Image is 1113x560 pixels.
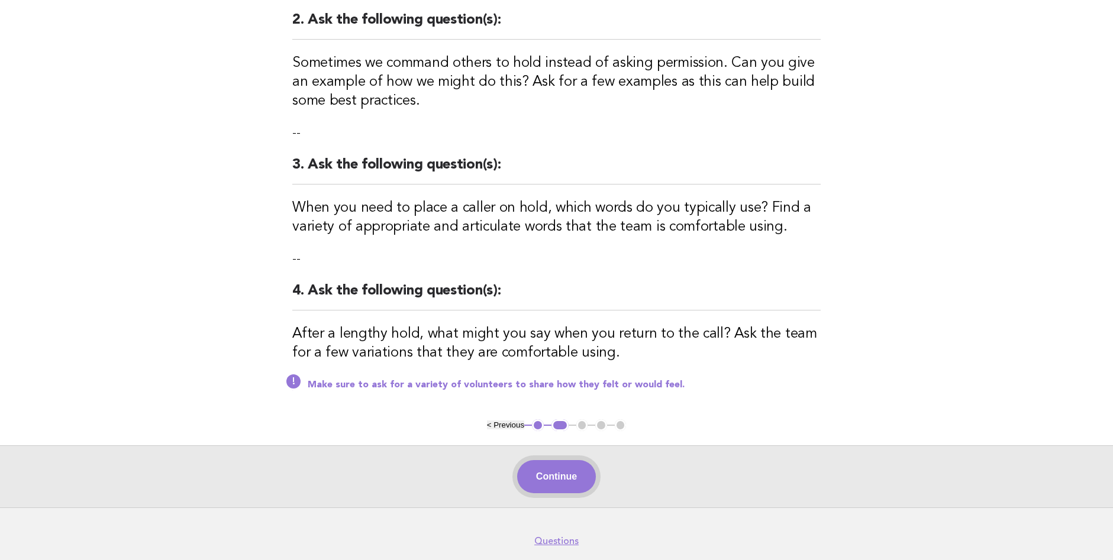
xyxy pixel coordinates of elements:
[292,11,821,40] h2: 2. Ask the following question(s):
[292,281,821,310] h2: 4. Ask the following question(s):
[292,54,821,111] h3: Sometimes we command others to hold instead of asking permission. Can you give an example of how ...
[292,125,821,141] p: --
[534,535,579,547] a: Questions
[551,419,569,431] button: 2
[487,420,524,429] button: < Previous
[292,251,821,267] p: --
[517,460,596,493] button: Continue
[308,379,821,391] p: Make sure to ask for a variety of volunteers to share how they felt or would feel.
[532,419,544,431] button: 1
[292,156,821,184] h2: 3. Ask the following question(s):
[292,199,821,237] h3: When you need to place a caller on hold, which words do you typically use? Find a variety of appr...
[292,325,821,362] h3: After a lengthy hold, what might you say when you return to the call? Ask the team for a few vari...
